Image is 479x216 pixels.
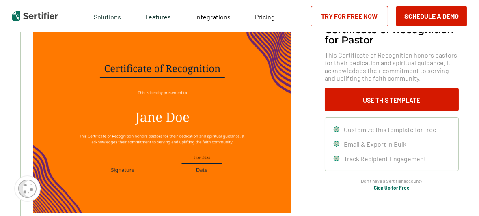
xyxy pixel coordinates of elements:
span: Features [146,11,171,21]
a: Sign Up for Free [374,185,410,190]
img: Certificate of Recognition for Pastor [33,31,291,213]
img: Cookie Popup Icon [18,180,37,198]
span: Don’t have a Sertifier account? [361,177,423,185]
a: Pricing [255,11,275,21]
h1: Certificate of Recognition for Pastor [325,25,459,45]
span: Pricing [255,13,275,21]
button: Use This Template [325,88,459,111]
span: Solutions [94,11,121,21]
span: Customize this template for free [344,126,436,133]
span: Integrations [196,13,231,21]
span: Email & Export in Bulk [344,140,406,148]
a: Integrations [196,11,231,21]
span: Track Recipient Engagement [344,155,426,163]
a: Try for Free Now [311,6,388,26]
button: Schedule a Demo [396,6,467,26]
img: Sertifier | Digital Credentialing Platform [12,11,58,21]
iframe: Chat Widget [438,177,479,216]
span: This Certificate of Recognition honors pastors for their dedication and spiritual guidance. It ac... [325,51,459,82]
